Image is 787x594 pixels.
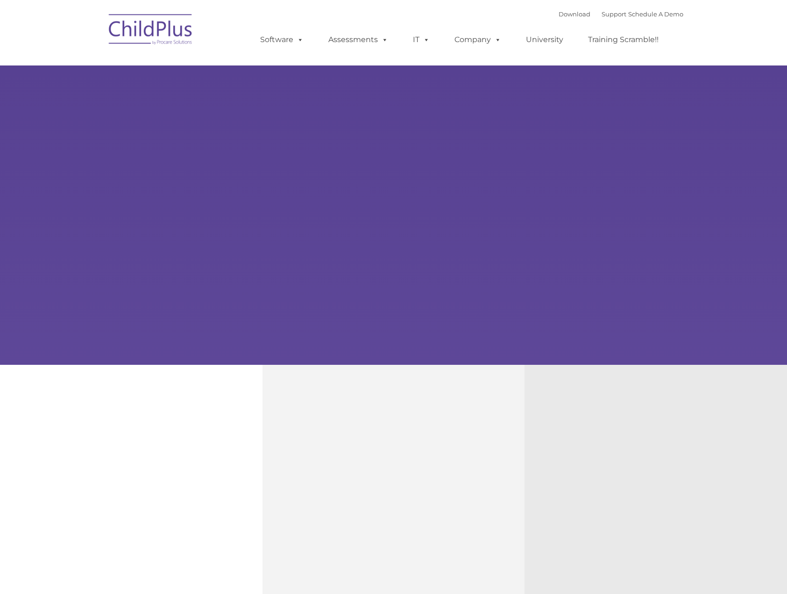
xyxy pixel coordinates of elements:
a: Software [251,30,313,49]
a: Training Scramble!! [579,30,668,49]
a: Schedule A Demo [628,10,683,18]
a: Assessments [319,30,397,49]
a: IT [404,30,439,49]
a: University [517,30,573,49]
a: Support [602,10,626,18]
img: ChildPlus by Procare Solutions [104,7,198,54]
a: Company [445,30,510,49]
a: Download [559,10,590,18]
font: | [559,10,683,18]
